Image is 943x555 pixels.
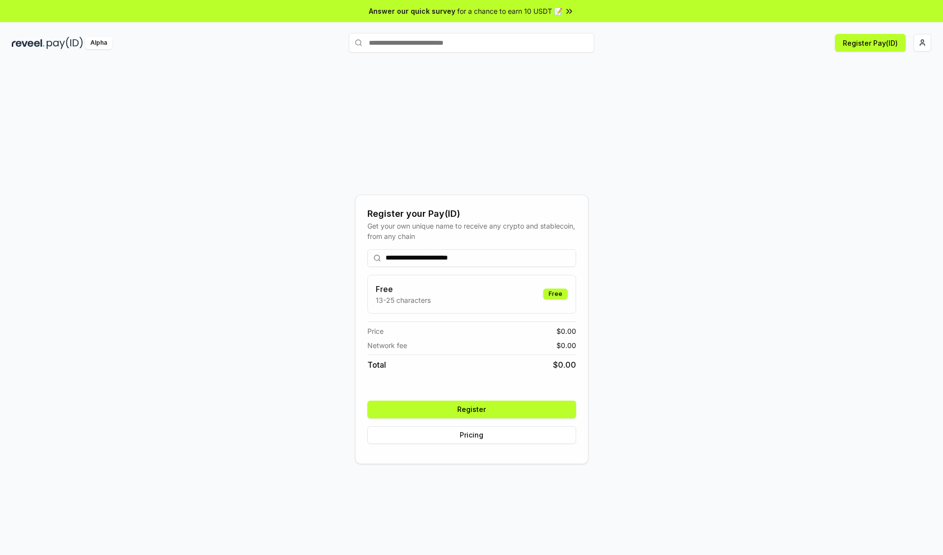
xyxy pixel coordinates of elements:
[367,207,576,221] div: Register your Pay(ID)
[367,221,576,241] div: Get your own unique name to receive any crypto and stablecoin, from any chain
[85,37,112,49] div: Alpha
[47,37,83,49] img: pay_id
[367,359,386,371] span: Total
[367,426,576,444] button: Pricing
[835,34,906,52] button: Register Pay(ID)
[543,289,568,299] div: Free
[369,6,455,16] span: Answer our quick survey
[367,340,407,351] span: Network fee
[367,326,384,336] span: Price
[367,401,576,418] button: Register
[12,37,45,49] img: reveel_dark
[376,283,431,295] h3: Free
[556,340,576,351] span: $ 0.00
[457,6,562,16] span: for a chance to earn 10 USDT 📝
[376,295,431,305] p: 13-25 characters
[553,359,576,371] span: $ 0.00
[556,326,576,336] span: $ 0.00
